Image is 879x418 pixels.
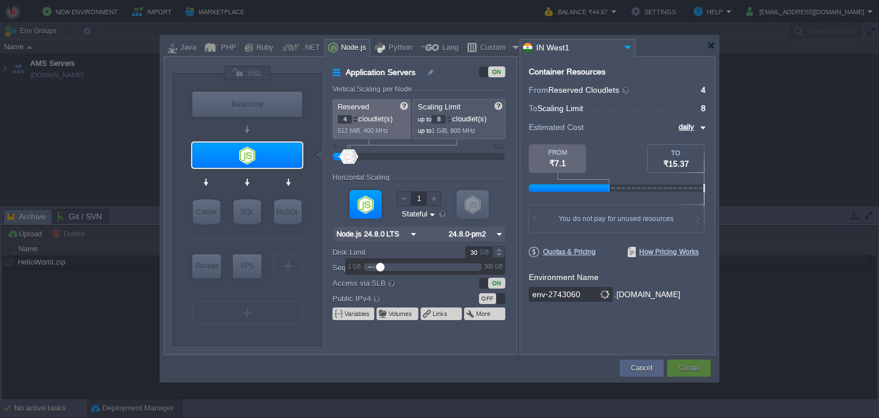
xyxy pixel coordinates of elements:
div: Create New Layer [192,301,302,324]
div: Horizontal Scaling [332,173,393,182]
span: Scaling Limit [418,102,461,111]
div: NoSQL Databases [274,199,302,224]
span: 8 [701,104,706,113]
label: Sequential restart delay [332,261,449,274]
div: 1 GB [346,263,364,270]
span: Reserved [338,102,369,111]
div: Cache [193,199,220,224]
span: 1 GiB, 800 MHz [431,127,476,134]
div: Elastic VPS [233,254,262,278]
label: Public IPv4 [332,292,449,305]
button: Create [679,362,699,374]
span: ₹15.37 [663,159,689,168]
div: GB [480,247,491,258]
span: up to [418,127,431,134]
div: Storage [192,254,221,277]
div: Java [177,40,196,57]
div: Vertical Scaling per Node [332,85,415,93]
div: TO [648,149,704,156]
div: PHP [217,40,236,57]
div: .[DOMAIN_NAME] [614,287,680,302]
div: Node.js [338,40,366,57]
div: 0 [333,143,336,150]
div: NoSQL [274,199,302,224]
button: Cancel [631,362,652,374]
button: Variables [345,309,371,318]
span: Quotas & Pricing [529,247,596,257]
div: Create New Layer [274,254,302,277]
div: Storage Containers [192,254,221,278]
div: ON [488,278,505,289]
span: up to [418,116,431,123]
div: OFF [479,293,496,304]
button: Links [433,309,449,318]
span: 4 [701,85,706,94]
div: Load Balancer [192,92,302,117]
button: Volumes [389,309,413,318]
p: cloudlet(s) [418,112,501,124]
span: Reserved Cloudlets [548,85,630,94]
span: How Pricing Works [628,247,699,257]
label: Environment Name [529,273,599,282]
div: Custom [477,40,510,57]
div: Lang [439,40,458,57]
label: Disk Limit [332,246,449,258]
span: To [529,104,537,113]
div: VPS [233,254,262,277]
div: FROM [529,149,586,156]
div: ON [488,66,505,77]
label: Access via SLB [332,277,449,289]
div: 512 [494,143,504,150]
div: SQL Databases [233,199,261,224]
div: Container Resources [529,68,605,76]
span: ₹7.1 [549,159,566,168]
span: 512 MiB, 400 MHz [338,127,389,134]
div: Balancing [192,92,302,117]
div: Python [385,40,412,57]
span: From [529,85,548,94]
div: SQL [233,199,261,224]
div: 300 GB [482,263,505,270]
button: More [476,309,492,318]
div: Ruby [253,40,274,57]
p: cloudlet(s) [338,112,407,124]
div: Application Servers [192,143,302,168]
span: Estimated Cost [529,121,584,133]
div: .NET [299,40,320,57]
span: Scaling Limit [537,104,583,113]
